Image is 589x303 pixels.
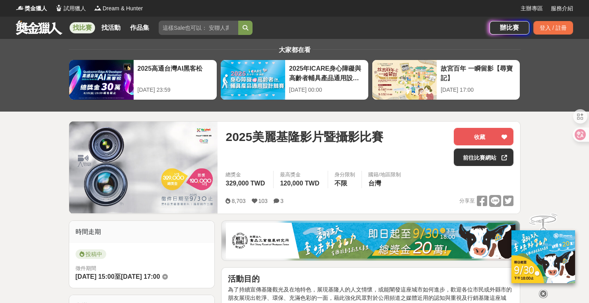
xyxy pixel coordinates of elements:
[76,265,96,271] span: 徵件期間
[220,60,369,100] a: 2025年ICARE身心障礙與高齡者輔具產品通用設計競賽[DATE] 00:00
[334,180,347,187] span: 不限
[459,195,475,207] span: 分享至
[225,128,383,146] span: 2025美麗基隆影片暨攝影比賽
[103,4,143,13] span: Dream & Hunter
[533,21,573,35] div: 登入 / 註冊
[76,249,106,259] span: 投稿中
[69,122,218,213] img: Cover Image
[55,4,63,12] img: Logo
[454,149,513,166] a: 前往比賽網站
[511,228,575,281] img: ff197300-f8ee-455f-a0ae-06a3645bc375.jpg
[127,22,152,33] a: 作品集
[368,180,381,187] span: 台灣
[551,4,573,13] a: 服務介紹
[138,86,213,94] div: [DATE] 23:59
[277,46,313,53] span: 大家都在看
[76,273,115,280] span: [DATE] 15:00
[225,180,265,187] span: 329,000 TWD
[94,4,102,12] img: Logo
[231,198,245,204] span: 8,703
[289,64,364,82] div: 2025年ICARE身心障礙與高齡者輔具產品通用設計競賽
[55,4,86,13] a: Logo試用獵人
[98,22,124,33] a: 找活動
[226,223,515,259] img: b0ef2173-5a9d-47ad-b0e3-de335e335c0a.jpg
[334,171,355,179] div: 身分限制
[69,60,217,100] a: 2025高通台灣AI黑客松[DATE] 23:59
[16,4,47,13] a: Logo獎金獵人
[159,21,238,35] input: 這樣Sale也可以： 安聯人壽創意銷售法募集
[521,4,543,13] a: 主辦專區
[121,273,160,280] span: [DATE] 17:00
[225,171,267,179] span: 總獎金
[64,4,86,13] span: 試用獵人
[25,4,47,13] span: 獎金獵人
[289,86,364,94] div: [DATE] 00:00
[372,60,520,100] a: 故宮百年 一瞬留影【尋寶記】[DATE] 17:00
[280,180,319,187] span: 120,000 TWD
[454,128,513,145] button: 收藏
[115,273,121,280] span: 至
[280,171,321,179] span: 最高獎金
[441,64,516,82] div: 故宮百年 一瞬留影【尋寶記】
[368,171,401,179] div: 國籍/地區限制
[441,86,516,94] div: [DATE] 17:00
[228,274,260,283] strong: 活動目的
[94,4,143,13] a: LogoDream & Hunter
[490,21,529,35] a: 辦比賽
[280,198,284,204] span: 3
[138,64,213,82] div: 2025高通台灣AI黑客松
[70,22,95,33] a: 找比賽
[69,221,215,243] div: 時間走期
[259,198,268,204] span: 103
[16,4,24,12] img: Logo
